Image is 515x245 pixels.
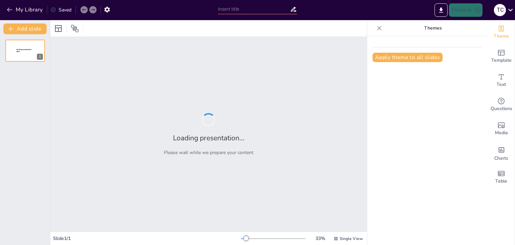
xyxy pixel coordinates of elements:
button: T C [494,3,506,17]
button: Apply theme to all slides [373,53,443,62]
span: Sendsteps presentation editor [16,49,32,52]
div: 1 [5,40,45,62]
div: Slide 1 / 1 [53,235,241,242]
span: Media [495,129,508,137]
p: Please wait while we prepare your content [164,149,253,156]
div: T C [494,4,506,16]
span: Text [497,81,506,88]
button: My Library [5,4,46,15]
div: Add a table [488,165,515,189]
span: Charts [494,155,508,162]
div: Add ready made slides [488,44,515,68]
span: Questions [491,105,512,112]
div: Add images, graphics, shapes or video [488,117,515,141]
p: Themes [385,20,481,36]
span: Position [71,24,79,33]
div: 1 [37,54,43,60]
span: Theme [494,33,509,40]
div: Saved [51,7,71,13]
div: Layout [53,23,64,34]
span: Single View [340,236,363,241]
div: 33 % [312,235,328,242]
button: Add slide [3,23,47,34]
div: Get real-time input from your audience [488,93,515,117]
input: Insert title [218,4,290,14]
button: Export to PowerPoint [435,3,448,17]
span: Template [491,57,512,64]
div: Add text boxes [488,68,515,93]
button: Present [449,3,482,17]
h2: Loading presentation... [173,133,244,143]
div: Change the overall theme [488,20,515,44]
div: Add charts and graphs [488,141,515,165]
span: Table [495,178,507,185]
